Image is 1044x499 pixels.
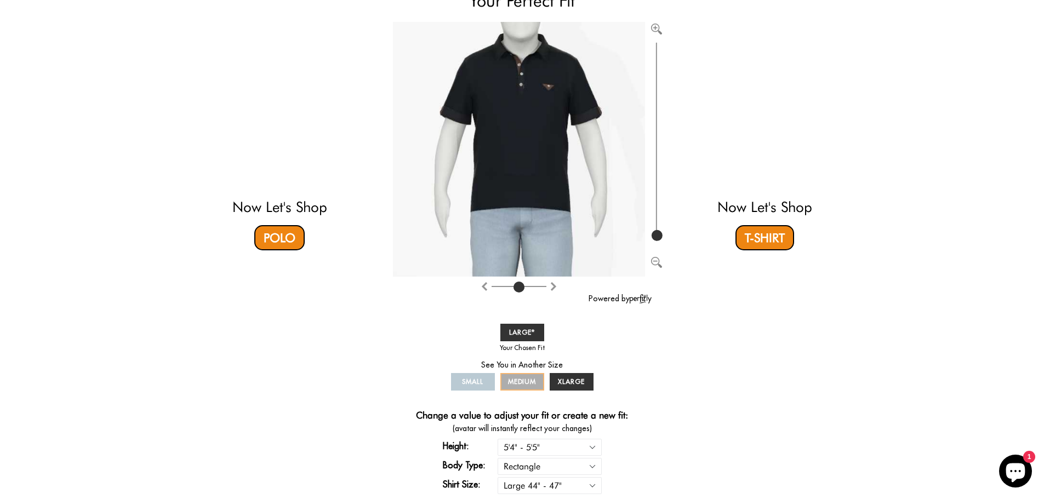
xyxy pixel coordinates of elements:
span: MEDIUM [508,377,537,386]
a: T-Shirt [735,225,794,250]
a: Powered by [589,294,652,303]
a: Now Let's Shop [232,198,327,215]
label: Body Type: [443,458,498,472]
a: MEDIUM [500,373,544,391]
img: Zoom in [651,24,662,35]
img: Brand%2fOtero%2f10004-v2-R%2f54%2f5-M%2fAv%2f29e01031-7dea-11ea-9f6a-0e35f21fd8c2%2fBlack%2f1%2ff... [393,22,645,277]
a: LARGE [500,324,544,341]
img: perfitly-logo_73ae6c82-e2e3-4a36-81b1-9e913f6ac5a1.png [630,294,652,303]
button: Rotate clockwise [480,279,489,292]
img: Rotate clockwise [480,282,489,291]
a: XLARGE [550,373,594,391]
button: Zoom out [651,255,662,266]
img: Zoom out [651,257,662,268]
a: Now Let's Shop [717,198,812,215]
button: Zoom in [651,22,662,33]
inbox-online-store-chat: Shopify online store chat [996,455,1035,490]
span: (avatar will instantly reflect your changes) [393,423,652,434]
label: Height: [443,439,498,452]
h4: Change a value to adjust your fit or create a new fit: [416,410,628,423]
a: SMALL [451,373,495,391]
button: Rotate counter clockwise [549,279,558,292]
label: Shirt Size: [443,478,498,491]
span: XLARGE [558,377,585,386]
span: SMALL [462,377,483,386]
span: LARGE [509,328,535,336]
img: Rotate counter clockwise [549,282,558,291]
a: Polo [254,225,305,250]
